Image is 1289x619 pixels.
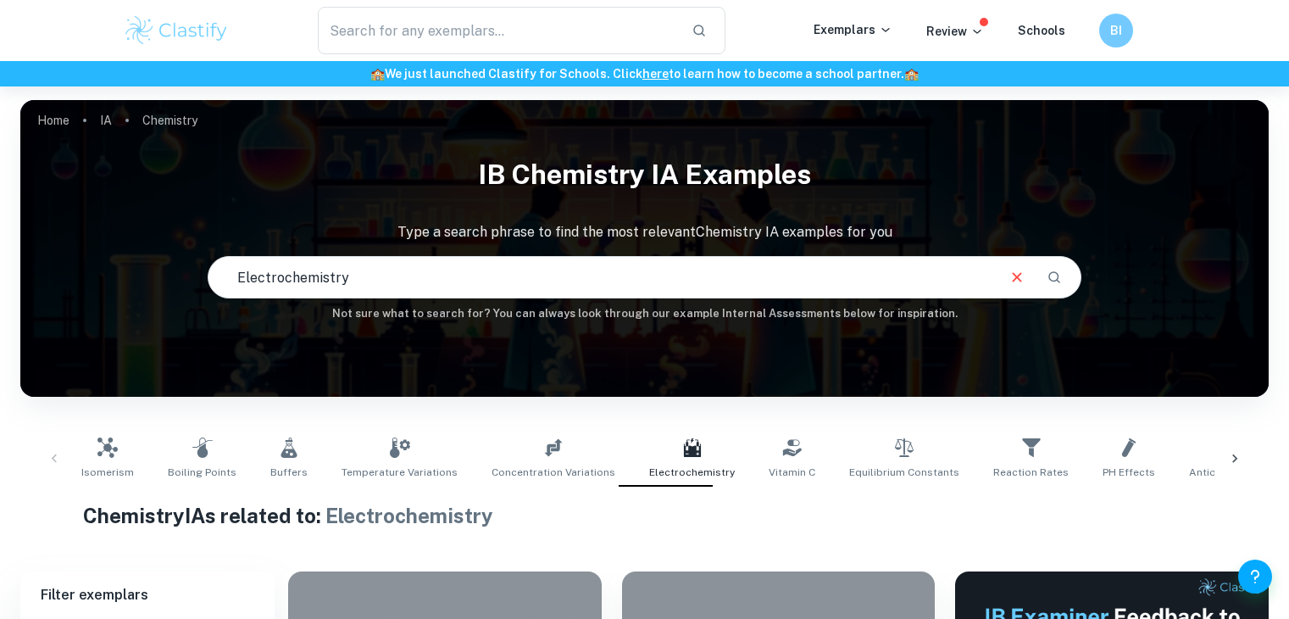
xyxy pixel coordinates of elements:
button: BI [1099,14,1133,47]
p: Review [926,22,984,41]
span: Boiling Points [168,465,236,480]
h6: Not sure what to search for? You can always look through our example Internal Assessments below f... [20,305,1269,322]
a: IA [100,109,112,132]
input: Search for any exemplars... [318,7,679,54]
h6: Filter exemplars [20,572,275,619]
span: Equilibrium Constants [849,465,959,480]
button: Search [1040,263,1069,292]
span: Electrochemistry [325,504,493,527]
a: Home [37,109,69,132]
span: Reaction Rates [993,465,1069,480]
h1: IB Chemistry IA examples [20,148,1269,202]
p: Type a search phrase to find the most relevant Chemistry IA examples for you [20,222,1269,243]
input: E.g. enthalpy of combustion, Winkler method, phosphate and temperature... [208,254,994,301]
a: here [642,67,669,81]
span: Vitamin C [769,465,815,480]
span: pH Effects [1103,465,1155,480]
span: Temperature Variations [342,465,458,480]
span: Concentration Variations [492,465,615,480]
span: Isomerism [81,465,134,480]
span: 🏫 [904,67,919,81]
h6: BI [1106,21,1125,40]
span: Electrochemistry [649,465,735,480]
button: Help and Feedback [1238,560,1272,594]
p: Exemplars [814,20,892,39]
span: 🏫 [370,67,385,81]
span: Buffers [270,465,308,480]
a: Schools [1018,24,1065,37]
h1: Chemistry IAs related to: [83,500,1207,531]
img: Clastify logo [123,14,231,47]
h6: We just launched Clastify for Schools. Click to learn how to become a school partner. [3,64,1286,83]
p: Chemistry [142,111,197,130]
button: Clear [1001,261,1033,293]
